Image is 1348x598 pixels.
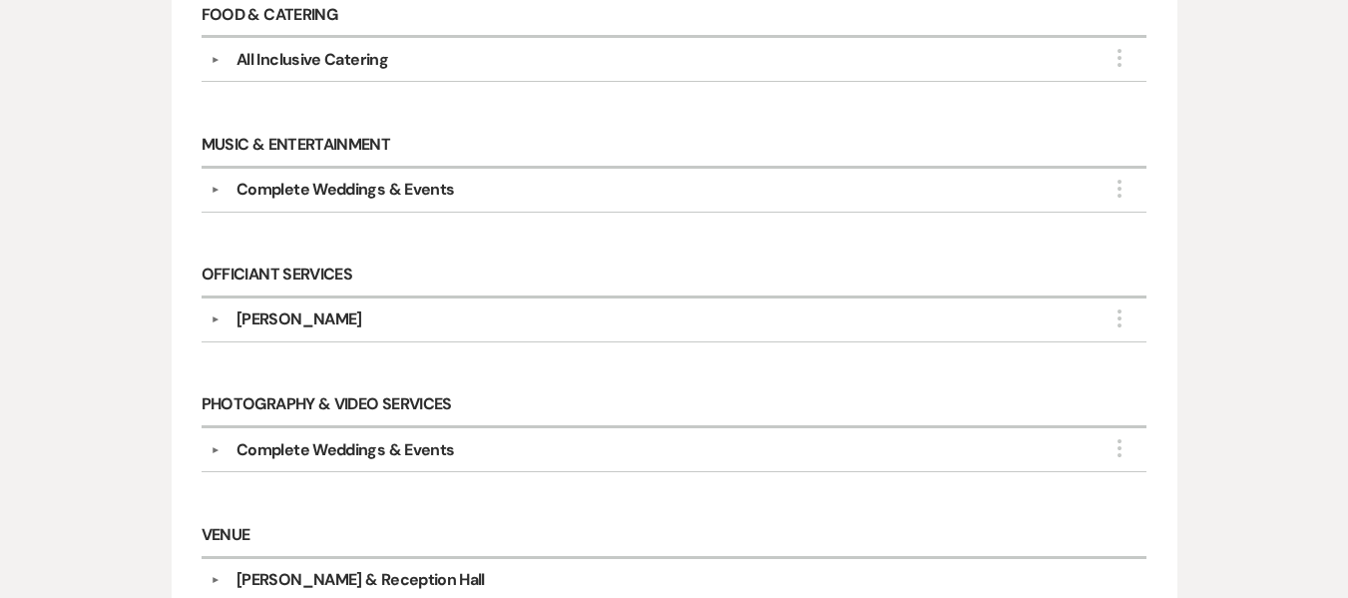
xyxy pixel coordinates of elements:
[204,315,227,325] button: ▼
[236,568,485,592] div: [PERSON_NAME] & Reception Hall
[204,575,227,585] button: ▼
[202,514,1147,558] h6: Venue
[204,55,227,65] button: ▼
[236,307,362,331] div: [PERSON_NAME]
[236,48,388,72] div: All Inclusive Catering
[236,438,454,462] div: Complete Weddings & Events
[202,124,1147,168] h6: Music & Entertainment
[202,384,1147,428] h6: Photography & Video Services
[202,255,1147,299] h6: Officiant Services
[236,178,454,202] div: Complete Weddings & Events
[204,185,227,195] button: ▼
[204,445,227,455] button: ▼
